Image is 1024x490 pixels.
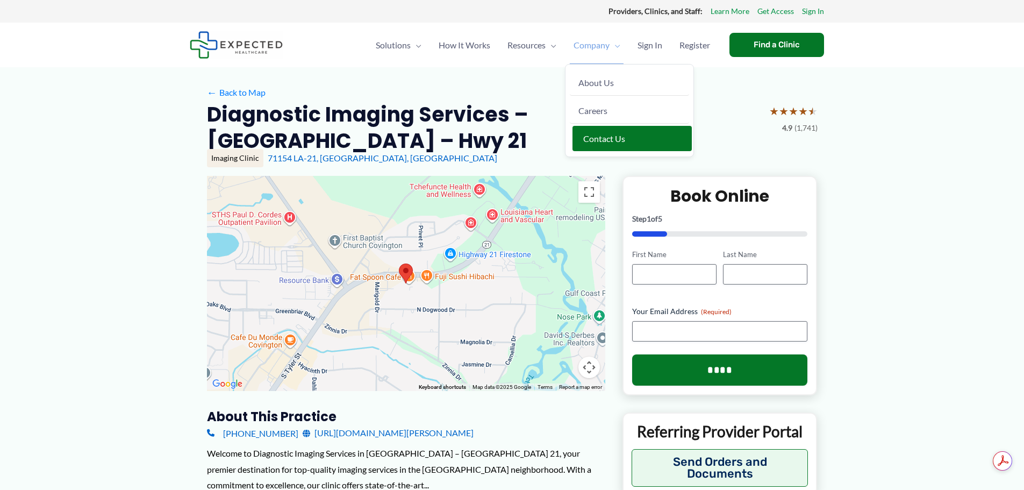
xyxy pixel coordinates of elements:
span: Company [574,26,610,64]
span: Sign In [638,26,662,64]
span: 1 [647,214,651,223]
a: Find a Clinic [729,33,824,57]
span: Register [679,26,710,64]
span: ★ [808,101,818,121]
span: ★ [798,101,808,121]
a: Careers [570,98,689,124]
span: (Required) [701,308,732,316]
span: ★ [779,101,789,121]
button: Toggle fullscreen view [578,181,600,203]
span: Solutions [376,26,411,64]
button: Send Orders and Documents [632,449,808,487]
a: How It Works [430,26,499,64]
span: Careers [578,105,607,116]
span: How It Works [439,26,490,64]
a: ResourcesMenu Toggle [499,26,565,64]
strong: Providers, Clinics, and Staff: [608,6,703,16]
div: Imaging Clinic [207,149,263,167]
a: Get Access [757,4,794,18]
h2: Book Online [632,186,808,207]
label: Last Name [723,250,807,260]
img: Google [210,377,245,391]
a: Terms (opens in new tab) [538,384,553,390]
span: 4.9 [782,121,792,135]
h3: About this practice [207,408,605,425]
span: Menu Toggle [546,26,556,64]
button: Keyboard shortcuts [419,384,466,391]
span: Resources [507,26,546,64]
span: Contact Us [583,133,625,144]
h2: Diagnostic Imaging Services – [GEOGRAPHIC_DATA] – Hwy 21 [207,101,761,154]
a: [URL][DOMAIN_NAME][PERSON_NAME] [303,425,474,441]
a: Sign In [802,4,824,18]
a: Register [671,26,719,64]
a: Contact Us [572,126,692,151]
span: Map data ©2025 Google [472,384,531,390]
span: (1,741) [794,121,818,135]
a: [PHONE_NUMBER] [207,425,298,441]
button: Map camera controls [578,357,600,378]
a: Report a map error [559,384,602,390]
span: Menu Toggle [411,26,421,64]
a: Open this area in Google Maps (opens a new window) [210,377,245,391]
a: ←Back to Map [207,84,266,101]
p: Referring Provider Portal [632,422,808,441]
label: First Name [632,250,717,260]
span: 5 [658,214,662,223]
label: Your Email Address [632,306,808,317]
a: About Us [570,70,689,96]
nav: Primary Site Navigation [367,26,719,64]
a: Learn More [711,4,749,18]
a: SolutionsMenu Toggle [367,26,430,64]
img: Expected Healthcare Logo - side, dark font, small [190,31,283,59]
p: Step of [632,215,808,223]
span: Menu Toggle [610,26,620,64]
a: 71154 LA-21, [GEOGRAPHIC_DATA], [GEOGRAPHIC_DATA] [268,153,497,163]
a: Sign In [629,26,671,64]
span: About Us [578,77,614,88]
span: ★ [769,101,779,121]
span: ← [207,87,217,97]
a: CompanyMenu Toggle [565,26,629,64]
span: ★ [789,101,798,121]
